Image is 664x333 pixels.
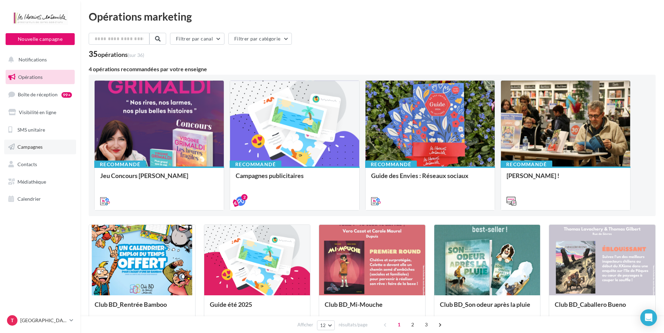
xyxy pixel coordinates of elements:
div: 99+ [61,92,72,98]
div: Opérations marketing [89,11,656,22]
span: Contacts [17,161,37,167]
span: 3 [421,319,432,330]
div: [PERSON_NAME] ! [507,172,625,186]
span: 2 [407,319,418,330]
a: SMS unitaire [4,123,76,137]
div: Recommandé [230,161,281,168]
button: Filtrer par catégorie [228,33,292,45]
a: Calendrier [4,192,76,206]
div: Club BD_Son odeur après la pluie [440,301,535,315]
div: Guide des Envies : Réseaux sociaux [371,172,489,186]
div: Club BD_Caballero Bueno [555,301,650,315]
span: Calendrier [17,196,41,202]
button: Notifications [4,52,73,67]
a: Boîte de réception99+ [4,87,76,102]
span: Médiathèque [17,179,46,185]
span: (sur 36) [128,52,144,58]
span: SMS unitaire [17,126,45,132]
div: Recommandé [94,161,146,168]
a: Contacts [4,157,76,172]
div: Open Intercom Messenger [640,309,657,326]
div: Campagnes publicitaires [236,172,354,186]
span: T [11,317,14,324]
span: Notifications [19,57,47,62]
span: résultats/page [339,321,368,328]
div: Jeu Concours [PERSON_NAME] [100,172,218,186]
span: Campagnes [17,144,43,150]
div: 35 [89,50,144,58]
div: Club BD_Rentrée Bamboo [95,301,190,315]
div: 4 opérations recommandées par votre enseigne [89,66,656,72]
button: Nouvelle campagne [6,33,75,45]
span: 1 [393,319,405,330]
a: Opérations [4,70,76,84]
a: Médiathèque [4,175,76,189]
button: Filtrer par canal [170,33,224,45]
span: 12 [320,323,326,328]
span: Afficher [297,321,313,328]
a: Campagnes [4,140,76,154]
button: 12 [317,320,335,330]
a: T [GEOGRAPHIC_DATA] [6,314,75,327]
p: [GEOGRAPHIC_DATA] [20,317,67,324]
div: opérations [98,51,144,58]
div: Recommandé [501,161,552,168]
span: Boîte de réception [18,91,58,97]
div: 2 [241,194,248,200]
span: Visibilité en ligne [19,109,56,115]
div: Guide été 2025 [210,301,305,315]
div: Club BD_Mi-Mouche [325,301,420,315]
span: Opérations [18,74,43,80]
div: Recommandé [365,161,417,168]
a: Visibilité en ligne [4,105,76,120]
